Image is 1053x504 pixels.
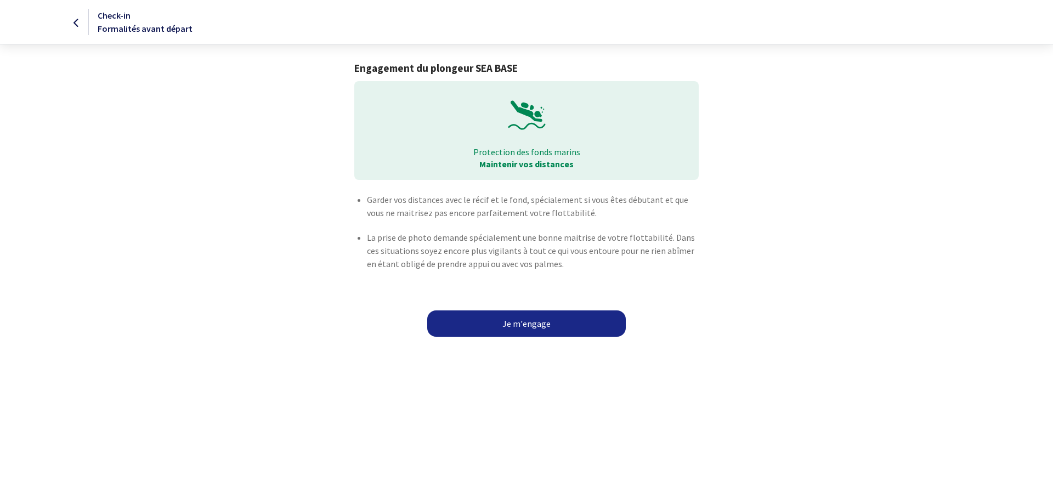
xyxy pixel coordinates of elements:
[367,193,698,219] p: Garder vos distances avec le récif et le fond, spécialement si vous êtes débutant et que vous ne ...
[362,146,690,158] p: Protection des fonds marins
[427,310,626,337] a: Je m'engage
[479,158,574,169] strong: Maintenir vos distances
[367,231,698,270] p: La prise de photo demande spécialement une bonne maitrise de votre flottabilité. Dans ces situati...
[98,10,193,34] span: Check-in Formalités avant départ
[354,62,698,75] h1: Engagement du plongeur SEA BASE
